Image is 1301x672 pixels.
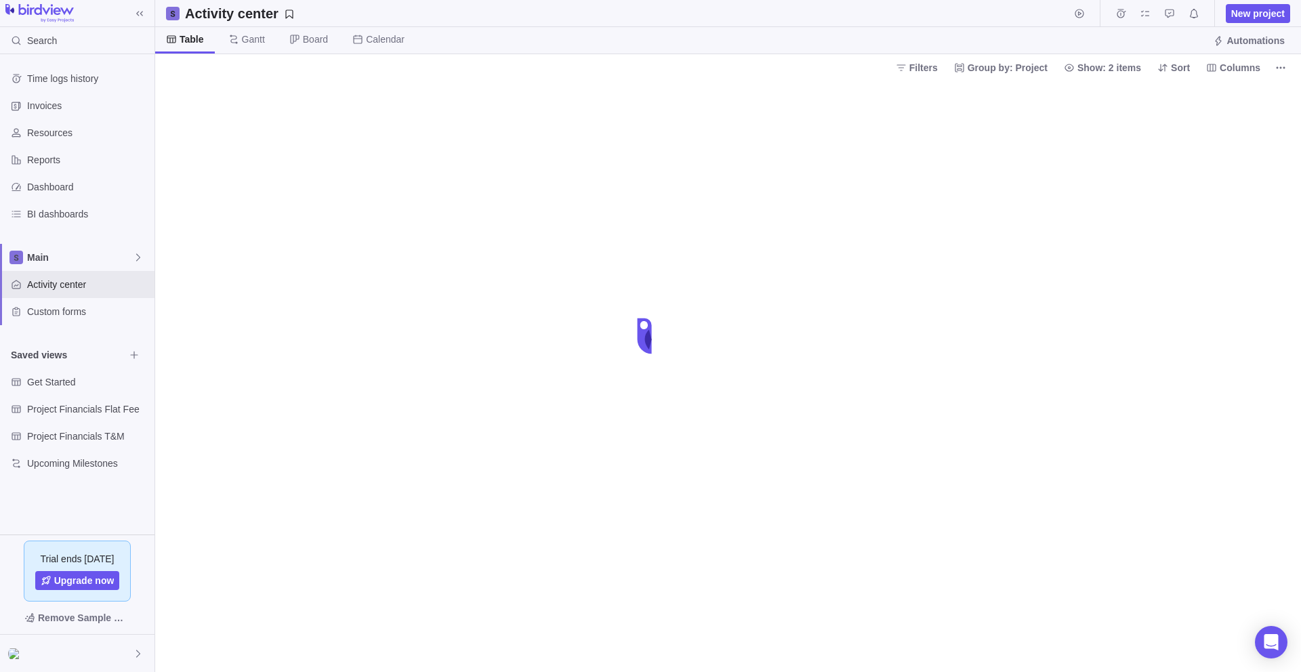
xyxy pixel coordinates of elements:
[27,402,149,416] span: Project Financials Flat Fee
[27,429,149,443] span: Project Financials T&M
[180,33,204,46] span: Table
[623,309,678,363] div: loading
[1136,4,1155,23] span: My assignments
[54,574,115,587] span: Upgrade now
[27,99,149,112] span: Invoices
[5,4,74,23] img: logo
[27,457,149,470] span: Upcoming Milestones
[1271,58,1290,77] span: More actions
[35,571,120,590] a: Upgrade now
[1207,31,1290,50] span: Automations
[1058,58,1147,77] span: Show: 2 items
[1077,61,1141,75] span: Show: 2 items
[1136,10,1155,21] a: My assignments
[27,34,57,47] span: Search
[8,648,24,659] img: Show
[27,278,149,291] span: Activity center
[11,607,144,629] span: Remove Sample Data
[27,251,133,264] span: Main
[27,126,149,140] span: Resources
[41,552,115,566] span: Trial ends [DATE]
[1226,4,1290,23] span: New project
[1160,4,1179,23] span: Approval requests
[38,610,130,626] span: Remove Sample Data
[1160,10,1179,21] a: Approval requests
[366,33,405,46] span: Calendar
[1255,626,1287,658] div: Open Intercom Messenger
[27,72,149,85] span: Time logs history
[125,345,144,364] span: Browse views
[1171,61,1190,75] span: Sort
[27,375,149,389] span: Get Started
[1111,10,1130,21] a: Time logs
[27,305,149,318] span: Custom forms
[185,4,278,23] h2: Activity center
[8,646,24,662] div: Testww
[1111,4,1130,23] span: Time logs
[1152,58,1195,77] span: Sort
[27,153,149,167] span: Reports
[1231,7,1285,20] span: New project
[968,61,1048,75] span: Group by: Project
[909,61,938,75] span: Filters
[1201,58,1266,77] span: Columns
[1184,10,1203,21] a: Notifications
[303,33,328,46] span: Board
[242,33,265,46] span: Gantt
[27,207,149,221] span: BI dashboards
[1070,4,1089,23] span: Start timer
[27,180,149,194] span: Dashboard
[1220,61,1260,75] span: Columns
[1184,4,1203,23] span: Notifications
[890,58,943,77] span: Filters
[11,348,125,362] span: Saved views
[180,4,300,23] span: Save your current layout and filters as a View
[1226,34,1285,47] span: Automations
[949,58,1053,77] span: Group by: Project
